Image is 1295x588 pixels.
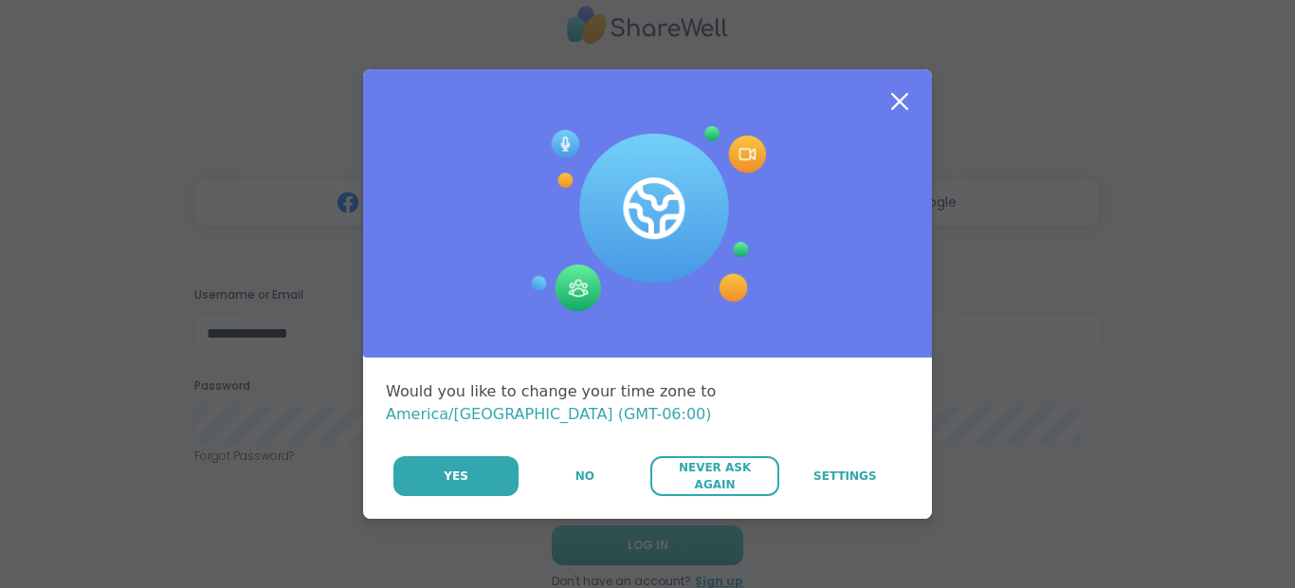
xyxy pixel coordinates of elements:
button: No [520,456,648,496]
span: Never Ask Again [660,459,769,493]
button: Never Ask Again [650,456,778,496]
span: America/[GEOGRAPHIC_DATA] (GMT-06:00) [386,405,712,423]
span: No [575,468,594,485]
span: Yes [444,468,468,485]
a: Settings [781,456,909,496]
div: Would you like to change your time zone to [386,380,909,426]
img: Session Experience [529,126,766,312]
button: Yes [393,456,519,496]
span: Settings [813,468,877,485]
